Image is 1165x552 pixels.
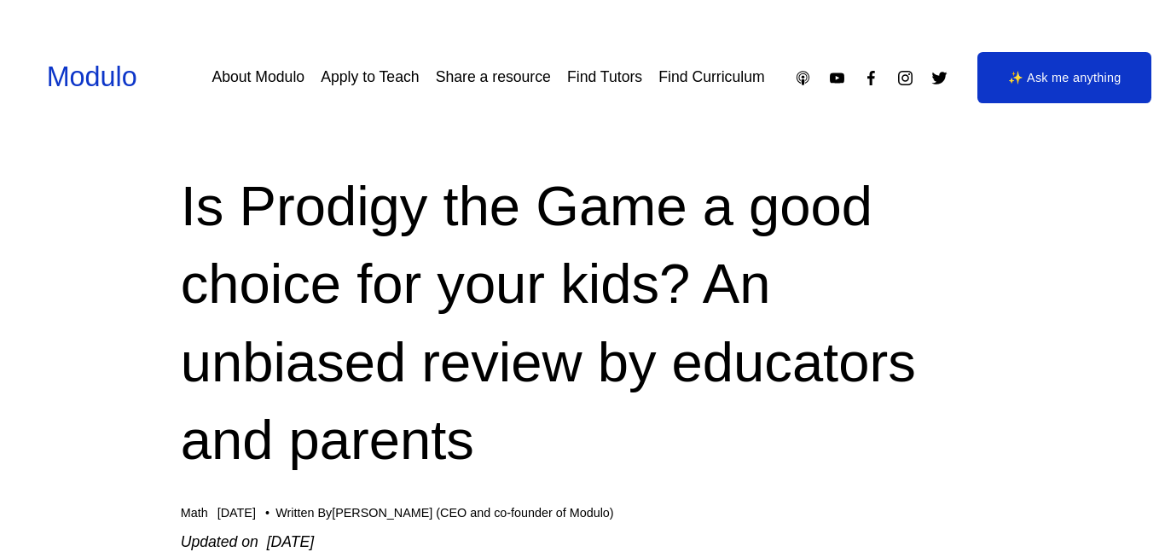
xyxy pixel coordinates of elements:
em: Updated on [DATE] [181,533,314,550]
a: ✨ Ask me anything [977,52,1151,103]
a: Modulo [47,61,137,92]
a: Find Tutors [567,62,642,92]
a: Find Curriculum [658,62,764,92]
span: [DATE] [217,506,256,520]
a: Share a resource [436,62,551,92]
a: Math [181,506,208,520]
a: YouTube [828,69,846,87]
h1: Is Prodigy the Game a good choice for your kids? An unbiased review by educators and parents [181,167,985,479]
a: Apple Podcasts [794,69,812,87]
a: Twitter [930,69,948,87]
a: Facebook [862,69,880,87]
a: [PERSON_NAME] (CEO and co-founder of Modulo) [332,506,613,520]
a: Apply to Teach [321,62,419,92]
a: About Modulo [212,62,304,92]
a: Instagram [896,69,914,87]
div: Written By [275,506,613,520]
